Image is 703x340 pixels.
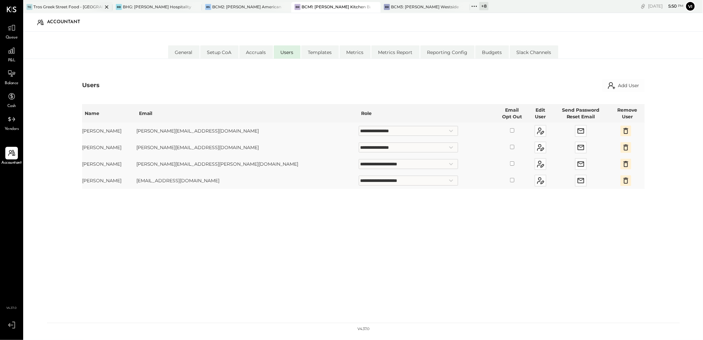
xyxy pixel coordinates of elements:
[82,81,100,90] div: Users
[384,4,390,10] div: BR
[479,2,489,10] div: + 8
[47,17,87,28] div: Accountant
[200,45,239,59] li: Setup CoA
[82,156,136,172] td: [PERSON_NAME]
[274,45,301,59] li: Users
[510,45,558,59] li: Slack Channels
[136,156,359,172] td: [PERSON_NAME][EMAIL_ADDRESS][PERSON_NAME][DOMAIN_NAME]
[357,326,369,332] div: v 4.37.0
[648,3,683,9] div: [DATE]
[295,4,301,10] div: BR
[0,90,23,109] a: Cash
[529,104,551,123] th: Edit User
[0,22,23,41] a: Queue
[0,113,23,132] a: Vendors
[7,103,16,109] span: Cash
[82,123,136,139] td: [PERSON_NAME]
[205,4,211,10] div: BS
[610,104,644,123] th: Remove User
[116,4,122,10] div: BB
[239,45,273,59] li: Accruals
[340,45,371,59] li: Metrics
[551,104,610,123] th: Send Password Reset Email
[123,4,192,10] div: BHG: [PERSON_NAME] Hospitality Group, LLC
[2,160,22,166] span: Accountant
[136,139,359,156] td: [PERSON_NAME][EMAIL_ADDRESS][DOMAIN_NAME]
[685,1,696,12] button: Vi
[6,35,18,41] span: Queue
[359,104,495,123] th: Role
[82,139,136,156] td: [PERSON_NAME]
[0,147,23,166] a: Accountant
[5,126,19,132] span: Vendors
[640,3,646,10] div: copy link
[26,4,32,10] div: TG
[136,104,359,123] th: Email
[212,4,281,10] div: BCM2: [PERSON_NAME] American Cooking
[168,45,200,59] li: General
[136,172,359,189] td: [EMAIL_ADDRESS][DOMAIN_NAME]
[391,4,460,10] div: BCM3: [PERSON_NAME] Westside Grill
[475,45,509,59] li: Budgets
[301,45,339,59] li: Templates
[0,44,23,64] a: P&L
[495,104,529,123] th: Email Opt Out
[602,79,645,92] button: Add User
[82,172,136,189] td: [PERSON_NAME]
[82,104,136,123] th: Name
[8,58,16,64] span: P&L
[136,123,359,139] td: [PERSON_NAME][EMAIL_ADDRESS][DOMAIN_NAME]
[0,67,23,86] a: Balance
[302,4,371,10] div: BCM1: [PERSON_NAME] Kitchen Bar Market
[371,45,420,59] li: Metrics Report
[5,81,19,86] span: Balance
[33,4,103,10] div: Tros Greek Street Food - [GEOGRAPHIC_DATA]
[420,45,475,59] li: Reporting Config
